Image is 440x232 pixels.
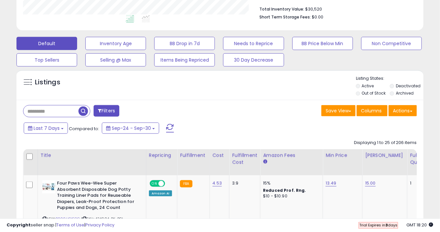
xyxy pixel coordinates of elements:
a: Privacy Policy [85,222,114,228]
div: Amazon Fees [263,152,320,159]
button: Last 7 Days [24,123,68,134]
button: Filters [94,105,119,117]
div: 15% [263,180,318,186]
button: Save View [321,105,356,116]
button: Inventory Age [85,37,146,50]
button: Items Being Repriced [154,53,215,67]
span: Last 7 Days [34,125,60,131]
span: ON [150,181,159,187]
button: Default [16,37,77,50]
b: Reduced Prof. Rng. [263,188,306,193]
button: Sep-24 - Sep-30 [102,123,159,134]
button: Needs to Reprice [223,37,284,50]
div: Title [41,152,143,159]
span: Compared to: [69,126,99,132]
div: Fulfillable Quantity [410,152,433,166]
b: Four Paws Wee-Wee Super Absorbent Disposable Dog Potty Training Liner Pads for Reuseable Diapers,... [57,180,137,213]
span: Trial Expires in days [359,222,397,228]
div: Cost [213,152,227,159]
span: 2025-10-8 18:20 GMT [407,222,433,228]
span: OFF [164,181,175,187]
div: 1 [410,180,430,186]
button: Columns [357,105,388,116]
b: Total Inventory Value: [260,6,305,12]
button: Selling @ Max [85,53,146,67]
div: 3.9 [232,180,255,186]
button: Top Sellers [16,53,77,67]
p: Listing States: [356,75,424,82]
small: FBA [180,180,192,188]
b: Short Term Storage Fees: [260,14,311,20]
img: 51IXEPo9XNL._SL40_.jpg [42,180,55,193]
button: 30 Day Decrease [223,53,284,67]
a: 15.00 [365,180,376,187]
li: $30,520 [260,5,412,13]
strong: Copyright [7,222,31,228]
span: Sep-24 - Sep-30 [112,125,151,131]
label: Deactivated [396,83,421,89]
button: BB Price Below Min [292,37,353,50]
div: Fulfillment Cost [232,152,257,166]
small: Amazon Fees. [263,159,267,165]
b: 3 [385,222,388,228]
h5: Listings [35,78,60,87]
button: Actions [389,105,417,116]
button: BB Drop in 7d [154,37,215,50]
a: 13.49 [326,180,337,187]
button: Non Competitive [361,37,422,50]
label: Out of Stock [362,90,386,96]
div: Min Price [326,152,360,159]
div: Repricing [149,152,174,159]
a: Terms of Use [56,222,84,228]
div: Fulfillment [180,152,207,159]
div: Displaying 1 to 25 of 206 items [354,140,417,146]
label: Active [362,83,374,89]
a: 4.53 [213,180,222,187]
div: $10 - $10.90 [263,193,318,199]
div: [PERSON_NAME] [365,152,404,159]
div: seller snap | | [7,222,114,228]
div: Amazon AI [149,190,172,196]
span: Columns [361,107,382,114]
span: $0.00 [312,14,324,20]
label: Archived [396,90,414,96]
